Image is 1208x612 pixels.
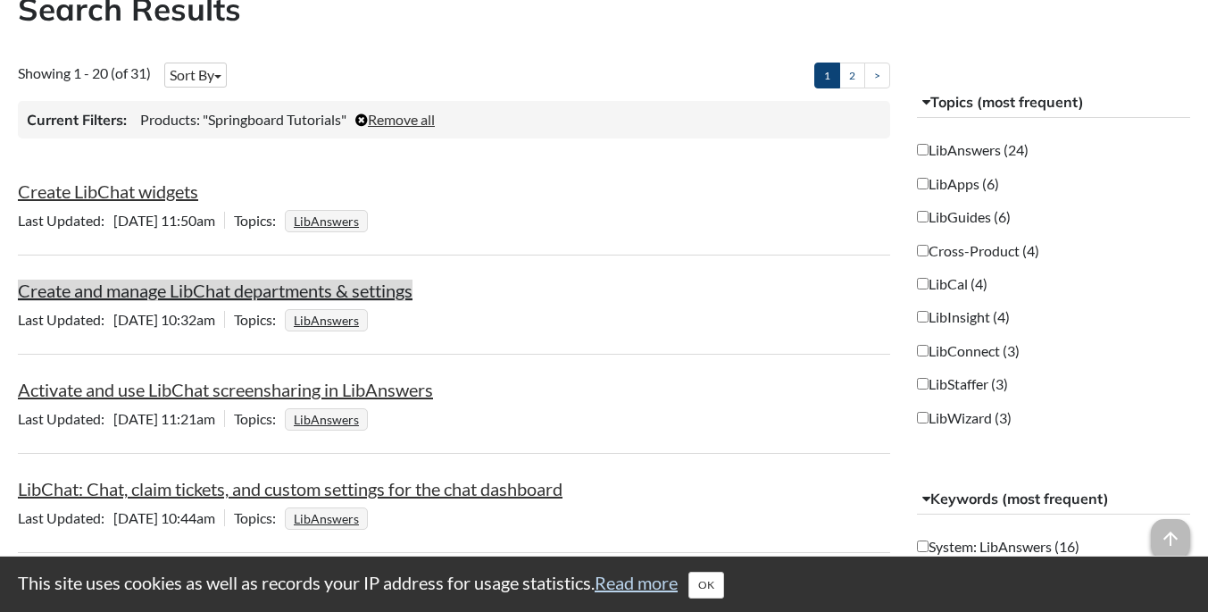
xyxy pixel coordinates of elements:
button: Keywords (most frequent) [917,483,1190,516]
input: LibConnect (3) [917,345,929,356]
span: Last Updated [18,509,113,526]
ul: Topics [285,509,372,526]
a: > [864,63,890,88]
button: Sort By [164,63,227,88]
span: Last Updated [18,410,113,427]
a: LibChat: Chat, claim tickets, and custom settings for the chat dashboard [18,478,562,499]
a: Create and manage LibChat departments & settings [18,280,412,301]
ul: Topics [285,410,372,427]
input: LibCal (4) [917,278,929,289]
label: LibWizard (3) [917,408,1012,428]
span: Topics [234,212,285,229]
a: LibAnswers [291,208,362,234]
a: LibAnswers [291,307,362,333]
a: 1 [814,63,840,88]
span: [DATE] 10:44am [18,509,224,526]
ul: Topics [285,212,372,229]
input: Cross-Product (4) [917,245,929,256]
a: Remove all [355,111,435,128]
label: System: LibAnswers (16) [917,537,1079,557]
label: LibApps (6) [917,174,999,194]
input: LibApps (6) [917,178,929,189]
label: LibInsight (4) [917,307,1010,327]
a: 2 [839,63,865,88]
input: LibStaffer (3) [917,378,929,390]
input: LibWizard (3) [917,412,929,423]
label: LibAnswers (24) [917,140,1029,160]
a: LibAnswers [291,407,362,432]
span: Products: [140,111,200,128]
input: LibAnswers (24) [917,144,929,155]
span: Topics [234,311,285,328]
a: Create LibChat widgets [18,180,198,202]
span: Topics [234,509,285,526]
span: arrow_upward [1151,519,1190,558]
input: System: LibAnswers (16) [917,541,929,552]
input: LibInsight (4) [917,311,929,323]
span: "Springboard Tutorials" [203,111,346,128]
label: Cross-Product (4) [917,241,1039,261]
a: Activate and use LibChat screensharing in LibAnswers [18,379,433,400]
span: [DATE] 11:50am [18,212,224,229]
label: LibStaffer (3) [917,374,1008,394]
span: Showing 1 - 20 (of 31) [18,64,151,81]
a: LibAnswers [291,506,362,532]
span: [DATE] 10:32am [18,311,224,328]
input: LibGuides (6) [917,211,929,222]
label: LibGuides (6) [917,207,1011,227]
span: Last Updated [18,311,113,328]
span: Last Updated [18,212,113,229]
label: LibConnect (3) [917,341,1020,361]
span: Topics [234,410,285,427]
button: Topics (most frequent) [917,87,1190,119]
a: arrow_upward [1151,521,1190,542]
h3: Current Filters [27,110,127,130]
ul: Topics [285,311,372,328]
label: LibCal (4) [917,274,987,294]
ul: Pagination of search results [814,63,890,88]
button: Close [688,572,724,599]
span: [DATE] 11:21am [18,410,224,427]
a: Read more [595,572,678,593]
